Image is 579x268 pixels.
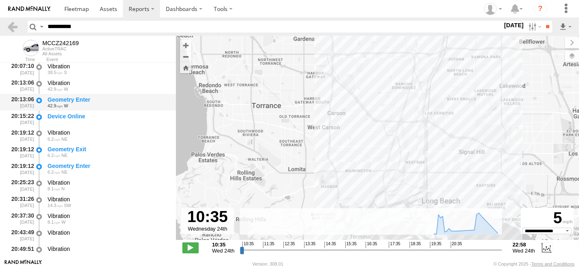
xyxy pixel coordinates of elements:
[8,6,50,12] img: rand-logo.svg
[7,161,35,176] div: 20:19:12 [DATE]
[212,248,235,254] span: Wed 24th Sep 2025
[42,51,79,56] div: All Assets
[48,129,168,136] div: Vibration
[559,21,572,33] label: Export results as...
[345,242,357,248] span: 15:35
[64,87,68,92] span: Heading: 280
[7,228,35,243] div: 20:43:49 [DATE]
[252,261,283,266] div: Version: 308.01
[61,253,65,258] span: Heading: 6
[502,21,525,30] label: [DATE]
[531,261,575,266] a: Terms and Conditions
[304,242,316,248] span: 13:35
[212,242,235,248] strong: 10:35
[180,62,191,73] button: Zoom Home
[48,96,168,103] div: Geometry Enter
[48,220,60,224] span: 8.1
[46,58,176,62] div: Event
[48,162,168,170] div: Geometry Enter
[48,253,60,258] span: 8.1
[7,178,35,193] div: 20:25:23 [DATE]
[48,70,63,75] span: 38.5
[61,170,68,174] span: Heading: 67
[64,203,71,208] span: Heading: 241
[7,95,35,110] div: 20:13:06 [DATE]
[481,3,505,15] div: Zulema McIntosch
[38,21,45,33] label: Search Query
[7,61,35,76] div: 20:07:10 [DATE]
[7,194,35,209] div: 20:31:26 [DATE]
[493,261,575,266] div: © Copyright 2025 -
[7,58,35,62] div: Time
[430,242,441,248] span: 19:35
[61,186,65,191] span: Heading: 341
[180,51,191,62] button: Zoom out
[451,242,462,248] span: 20:35
[513,242,535,248] strong: 22:58
[48,203,63,208] span: 14.3
[48,63,168,70] div: Vibration
[325,242,336,248] span: 14:35
[7,244,35,259] div: 20:49:51 [DATE]
[61,153,68,158] span: Heading: 67
[389,242,400,248] span: 17:35
[48,137,60,142] span: 6.2
[42,46,79,51] div: ActiveTRAC
[7,211,35,226] div: 20:37:30 [DATE]
[48,229,168,236] div: Vibration
[534,2,547,15] i: ?
[48,245,168,253] div: Vibration
[48,170,60,174] span: 6.2
[61,137,68,142] span: Heading: 67
[48,179,168,186] div: Vibration
[7,21,18,33] a: Back to previous Page
[4,260,42,268] a: Visit our Website
[7,128,35,143] div: 20:19:12 [DATE]
[513,248,535,254] span: Wed 24th Sep 2025
[48,186,60,191] span: 8.1
[48,212,168,220] div: Vibration
[64,103,68,108] span: Heading: 280
[64,70,67,75] span: Heading: 181
[180,40,191,51] button: Zoom in
[410,242,421,248] span: 18:35
[48,79,168,87] div: Vibration
[48,113,168,120] div: Device Online
[7,78,35,93] div: 20:13:06 [DATE]
[525,21,543,33] label: Search Filter Options
[263,242,274,248] span: 11:35
[7,111,35,126] div: 20:15:22 [DATE]
[48,196,168,203] div: Vibration
[48,87,63,92] span: 42.9
[48,153,60,158] span: 6.2
[42,40,79,46] div: MCCZ242169 - View Asset History
[522,209,572,228] div: 5
[61,220,66,224] span: Heading: 255
[366,242,377,248] span: 16:35
[242,242,254,248] span: 10:35
[283,242,295,248] span: 12:35
[48,103,63,108] span: 42.9
[7,144,35,159] div: 20:19:12 [DATE]
[182,242,199,253] label: Play/Stop
[48,146,168,153] div: Geometry Exit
